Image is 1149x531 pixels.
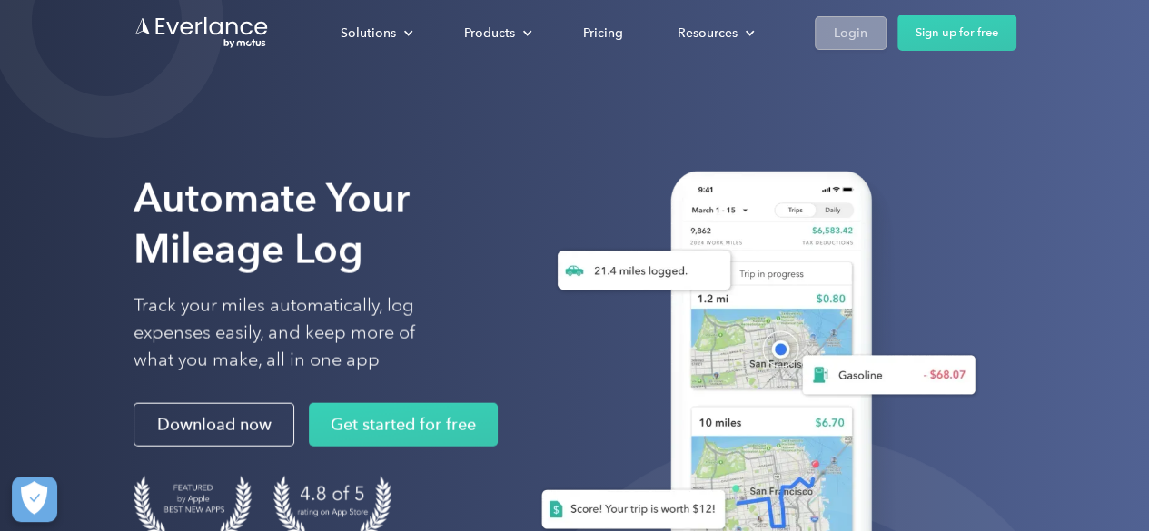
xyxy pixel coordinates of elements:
a: Go to homepage [134,15,270,50]
button: Cookies Settings [12,477,57,522]
a: Sign up for free [897,15,1016,51]
div: Resources [659,16,769,48]
p: Track your miles automatically, log expenses easily, and keep more of what you make, all in one app [134,292,458,374]
a: Login [815,15,887,49]
div: Products [446,16,547,48]
div: Login [834,21,867,44]
a: Get started for free [309,403,498,447]
a: Pricing [565,16,641,48]
div: Resources [678,21,738,44]
div: Pricing [583,21,623,44]
div: Solutions [322,16,428,48]
div: Solutions [341,21,396,44]
div: Products [464,21,515,44]
a: Download now [134,403,294,447]
strong: Automate Your Mileage Log [134,174,410,273]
